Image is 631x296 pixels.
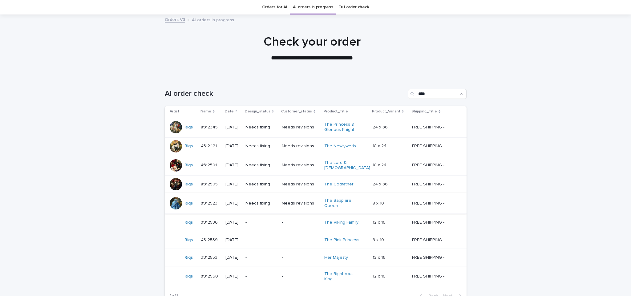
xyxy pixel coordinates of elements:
p: #312523 [201,200,219,206]
a: The Lord & [DEMOGRAPHIC_DATA] [324,160,370,171]
tr: Riqs #312421#312421 [DATE]Needs fixingNeeds revisionsThe Newlyweds 18 x 2418 x 24 FREE SHIPPING -... [165,137,467,155]
a: The Pink Princess [324,237,359,243]
p: - [245,274,277,279]
p: 18 x 24 [373,161,388,168]
p: Shipping_Title [411,108,437,115]
p: #312501 [201,161,218,168]
p: Artist [170,108,179,115]
p: FREE SHIPPING - preview in 1-2 business days, after your approval delivery will take 5-10 b.d. [412,161,452,168]
p: [DATE] [225,237,241,243]
input: Search [408,89,467,99]
a: Her Majesty [324,255,348,260]
p: Needs revisions [282,182,319,187]
p: FREE SHIPPING - preview in 1-2 business days, after your approval delivery will take 5-10 b.d. [412,273,452,279]
p: AI orders in progress [192,16,234,23]
p: Customer_status [281,108,312,115]
p: 8 x 10 [373,236,385,243]
p: FREE SHIPPING - preview in 1-2 business days, after your approval delivery will take 5-10 b.d. [412,219,452,225]
p: [DATE] [225,201,241,206]
p: Product_Variant [372,108,400,115]
p: 24 x 36 [373,124,389,130]
h1: Check your order [161,34,463,49]
p: Needs fixing [245,182,277,187]
a: Riqs [184,163,193,168]
p: Needs revisions [282,144,319,149]
tr: Riqs #312536#312536 [DATE]--The Viking Family 12 x 1612 x 16 FREE SHIPPING - preview in 1-2 busin... [165,213,467,231]
p: - [245,220,277,225]
p: FREE SHIPPING - preview in 1-2 business days, after your approval delivery will take 5-10 b.d. [412,200,452,206]
p: - [282,220,319,225]
p: Date [225,108,234,115]
p: FREE SHIPPING - preview in 1-2 business days, after your approval delivery will take 5-10 b.d. [412,236,452,243]
a: Riqs [184,201,193,206]
a: The Newlyweds [324,144,356,149]
a: The Sapphire Queen [324,198,363,209]
p: [DATE] [225,220,241,225]
p: Needs revisions [282,125,319,130]
a: Riqs [184,274,193,279]
p: [DATE] [225,274,241,279]
a: The Princess & Glorious Knight [324,122,363,132]
tr: Riqs #312539#312539 [DATE]--The Pink Princess 8 x 108 x 10 FREE SHIPPING - preview in 1-2 busines... [165,231,467,249]
p: Needs revisions [282,163,319,168]
p: Product_Title [324,108,348,115]
p: - [245,237,277,243]
p: 12 x 16 [373,273,387,279]
tr: Riqs #312523#312523 [DATE]Needs fixingNeeds revisionsThe Sapphire Queen 8 x 108 x 10 FREE SHIPPIN... [165,193,467,214]
p: #312560 [201,273,219,279]
p: - [282,237,319,243]
a: Riqs [184,220,193,225]
p: Needs fixing [245,144,277,149]
a: The Godfather [324,182,354,187]
p: [DATE] [225,163,241,168]
a: Riqs [184,182,193,187]
p: Needs fixing [245,163,277,168]
p: #312421 [201,142,218,149]
p: #312539 [201,236,219,243]
p: - [282,255,319,260]
tr: Riqs #312501#312501 [DATE]Needs fixingNeeds revisionsThe Lord & [DEMOGRAPHIC_DATA] 18 x 2418 x 24... [165,155,467,176]
a: Riqs [184,255,193,260]
p: Name [200,108,211,115]
p: #312505 [201,180,219,187]
p: FREE SHIPPING - preview in 1-2 business days, after your approval delivery will take 5-10 b.d. [412,254,452,260]
tr: Riqs #312553#312553 [DATE]--Her Majesty 12 x 1612 x 16 FREE SHIPPING - preview in 1-2 business da... [165,249,467,266]
p: #312553 [201,254,219,260]
p: [DATE] [225,125,241,130]
p: 12 x 16 [373,254,387,260]
p: [DATE] [225,255,241,260]
tr: Riqs #312505#312505 [DATE]Needs fixingNeeds revisionsThe Godfather 24 x 3624 x 36 FREE SHIPPING -... [165,176,467,193]
p: [DATE] [225,144,241,149]
p: #312536 [201,219,219,225]
p: - [282,274,319,279]
p: 8 x 10 [373,200,385,206]
p: 12 x 16 [373,219,387,225]
a: The Righteous King [324,271,363,282]
p: #312345 [201,124,219,130]
h1: AI order check [165,89,406,98]
a: Orders V3 [165,16,185,23]
a: Riqs [184,237,193,243]
p: FREE SHIPPING - preview in 1-2 business days, after your approval delivery will take 5-10 b.d. [412,180,452,187]
p: Needs fixing [245,201,277,206]
p: Design_status [245,108,270,115]
p: 24 x 36 [373,180,389,187]
tr: Riqs #312560#312560 [DATE]--The Righteous King 12 x 1612 x 16 FREE SHIPPING - preview in 1-2 busi... [165,266,467,287]
a: Riqs [184,125,193,130]
a: Riqs [184,144,193,149]
p: - [245,255,277,260]
p: 18 x 24 [373,142,388,149]
p: FREE SHIPPING - preview in 1-2 business days, after your approval delivery will take 5-10 b.d. [412,142,452,149]
p: FREE SHIPPING - preview in 1-2 business days, after your approval delivery will take 5-10 b.d. [412,124,452,130]
p: Needs fixing [245,125,277,130]
a: The Viking Family [324,220,358,225]
tr: Riqs #312345#312345 [DATE]Needs fixingNeeds revisionsThe Princess & Glorious Knight 24 x 3624 x 3... [165,117,467,138]
p: [DATE] [225,182,241,187]
p: Needs revisions [282,201,319,206]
